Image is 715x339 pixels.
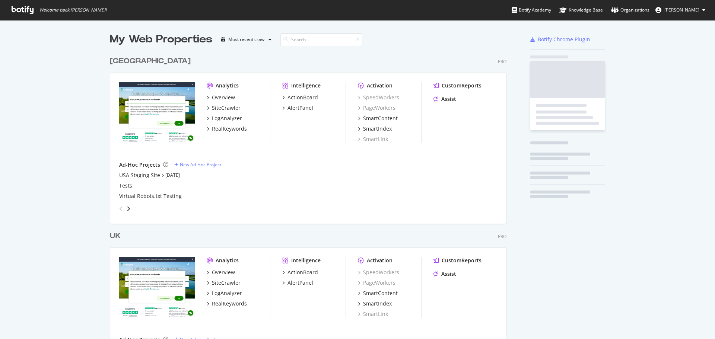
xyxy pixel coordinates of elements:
a: CustomReports [433,257,482,264]
div: angle-left [116,203,126,215]
div: Pro [498,233,506,240]
div: SmartContent [363,290,398,297]
div: AlertPanel [287,279,313,287]
div: Assist [441,270,456,278]
a: SmartIndex [358,125,392,132]
img: www.golfbreaks.com/en-gb/ [119,257,195,317]
div: SiteCrawler [212,104,241,112]
div: My Web Properties [110,32,212,47]
a: SmartContent [358,290,398,297]
div: ActionBoard [287,269,318,276]
div: RealKeywords [212,125,247,132]
div: Organizations [611,6,649,14]
div: ActionBoard [287,94,318,101]
div: Ad-Hoc Projects [119,161,160,169]
span: Tom Duncombe [664,7,699,13]
a: Virtual Robots.txt Testing [119,192,182,200]
div: Most recent crawl [228,37,266,42]
div: LogAnalyzer [212,115,242,122]
a: SiteCrawler [207,279,241,287]
div: LogAnalyzer [212,290,242,297]
div: Botify Academy [512,6,551,14]
a: USA Staging Site [119,172,160,179]
button: [PERSON_NAME] [649,4,711,16]
a: [GEOGRAPHIC_DATA] [110,56,194,67]
div: CustomReports [442,82,482,89]
a: Tests [119,182,132,189]
div: Botify Chrome Plugin [538,36,590,43]
div: UK [110,231,121,242]
div: CustomReports [442,257,482,264]
div: SmartContent [363,115,398,122]
div: AlertPanel [287,104,313,112]
a: Assist [433,95,456,103]
a: [DATE] [165,172,180,178]
a: PageWorkers [358,279,395,287]
div: Assist [441,95,456,103]
div: SiteCrawler [212,279,241,287]
div: Knowledge Base [559,6,603,14]
img: www.golfbreaks.com/en-us/ [119,82,195,142]
div: Analytics [216,257,239,264]
a: AlertPanel [282,104,313,112]
div: Intelligence [291,257,321,264]
div: Analytics [216,82,239,89]
a: PageWorkers [358,104,395,112]
a: RealKeywords [207,300,247,307]
div: Activation [367,257,393,264]
a: AlertPanel [282,279,313,287]
a: LogAnalyzer [207,290,242,297]
a: Assist [433,270,456,278]
a: SpeedWorkers [358,269,399,276]
a: RealKeywords [207,125,247,132]
a: Overview [207,269,235,276]
div: Intelligence [291,82,321,89]
a: SmartLink [358,310,388,318]
a: ActionBoard [282,94,318,101]
a: SmartLink [358,135,388,143]
div: SmartIndex [363,300,392,307]
a: ActionBoard [282,269,318,276]
div: angle-right [126,205,131,212]
a: Overview [207,94,235,101]
span: Welcome back, [PERSON_NAME] ! [39,7,107,13]
a: UK [110,231,124,242]
a: SmartIndex [358,300,392,307]
input: Search [280,33,362,46]
div: [GEOGRAPHIC_DATA] [110,56,191,67]
a: SmartContent [358,115,398,122]
div: RealKeywords [212,300,247,307]
div: New Ad-Hoc Project [180,161,221,168]
a: CustomReports [433,82,482,89]
div: Pro [498,58,506,65]
a: SiteCrawler [207,104,241,112]
a: LogAnalyzer [207,115,242,122]
a: New Ad-Hoc Project [174,161,221,168]
button: Most recent crawl [218,33,274,45]
a: Botify Chrome Plugin [530,36,590,43]
div: SmartIndex [363,125,392,132]
a: SpeedWorkers [358,94,399,101]
div: Overview [212,94,235,101]
div: Activation [367,82,393,89]
div: Overview [212,269,235,276]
